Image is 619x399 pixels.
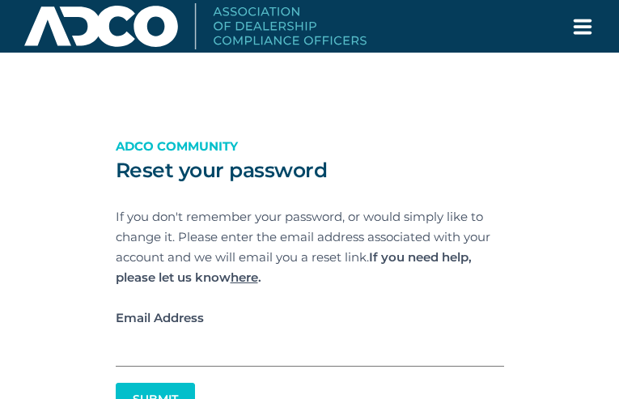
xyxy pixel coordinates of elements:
[231,270,258,285] a: here
[116,308,504,328] label: Email Address
[24,3,367,49] img: Association of Dealership Compliance Officers logo
[116,136,504,156] p: ADCO Community
[116,206,504,287] p: If you don't remember your password, or would simply like to change it. Please enter the email ad...
[116,158,504,182] h2: Reset your password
